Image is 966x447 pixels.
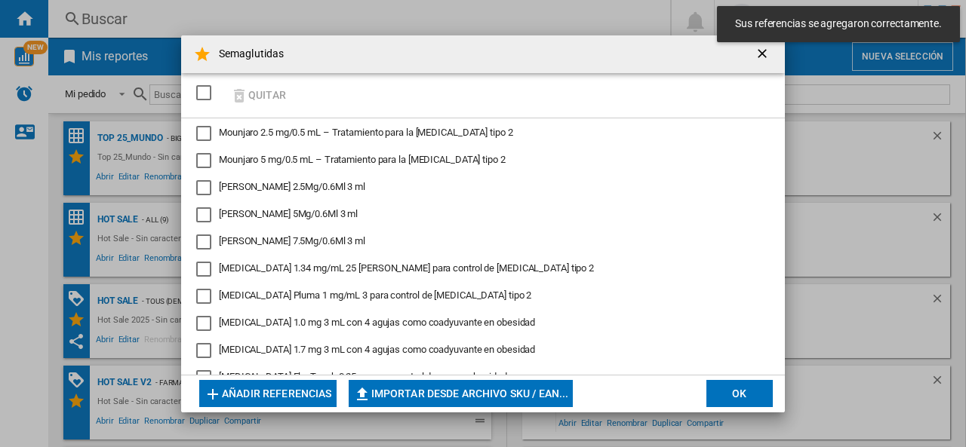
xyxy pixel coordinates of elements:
[196,81,219,106] md-checkbox: SELECTIONS.EDITION_POPUP.SELECT_DESELECT
[219,317,535,328] span: [MEDICAL_DATA] 1.0 mg 3 mL con 4 agujas como coadyuvante en obesidad
[219,262,594,274] span: [MEDICAL_DATA] 1.34 mg/mL 25 [PERSON_NAME] para control de [MEDICAL_DATA] tipo 2
[196,262,758,277] md-checkbox: Ozempic 1.34 mg/mL 25 mg Pluma para control de diabetes tipo 2
[219,208,358,219] span: [PERSON_NAME] 5Mg/0.6Ml 3 ml
[731,17,946,32] span: Sus referencias se agregaron correctamente.
[219,344,535,355] span: [MEDICAL_DATA] 1.7 mg 3 mL con 4 agujas como coadyuvante en obesidad
[755,46,773,64] ng-md-icon: getI18NText('BUTTONS.CLOSE_DIALOG')
[196,153,758,168] md-checkbox: Mounjaro 5 mg/0.5 mL – Tratamiento para la diabetes tipo 2
[219,181,365,192] span: [PERSON_NAME] 2.5Mg/0.6Ml 3 ml
[196,343,758,358] md-checkbox: Wegovy 1.7 mg 3 mL con 4 agujas como coadyuvante en obesidad
[196,234,758,250] md-checkbox: Mounjaro Kwikpen 7.5Mg/0.6Ml 3 ml
[219,127,512,138] span: Mounjaro 2.5 mg/0.5 mL – Tratamiento para la [MEDICAL_DATA] tipo 2
[349,380,574,407] button: Importar desde archivo SKU / EAN...
[196,316,758,331] md-checkbox: Wegovy 1.0 mg 3 mL con 4 agujas como coadyuvante en obesidad
[219,289,531,301] span: [MEDICAL_DATA] Pluma 1 mg/mL 3 para control de [MEDICAL_DATA] tipo 2
[211,47,284,62] h4: Semaglutidas
[219,235,365,246] span: [PERSON_NAME] 7.5Mg/0.6Ml 3 ml
[219,154,506,165] span: Mounjaro 5 mg/0.5 mL – Tratamiento para la [MEDICAL_DATA] tipo 2
[196,180,758,195] md-checkbox: Mounjaro Kwikpen 2.5Mg/0.6Ml 3 ml
[225,78,291,113] button: Quitar
[199,380,337,407] button: Añadir referencias
[196,370,758,385] md-checkbox: Wegovy FlexTouch 0.25 mg para control de peso y obesidad
[196,289,758,304] md-checkbox: Ozempic Pluma 1 mg/mL 3 para control de diabetes tipo 2
[196,126,758,141] md-checkbox: Mounjaro 2.5 mg/0.5 mL – Tratamiento para la diabetes tipo 2
[196,207,758,222] md-checkbox: Mounjaro Kwikpen 5Mg/0.6Ml 3 ml
[219,371,507,382] span: [MEDICAL_DATA] FlexTouch 0.25 mg para control de peso y obesidad
[706,380,773,407] button: OK
[749,39,779,69] button: getI18NText('BUTTONS.CLOSE_DIALOG')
